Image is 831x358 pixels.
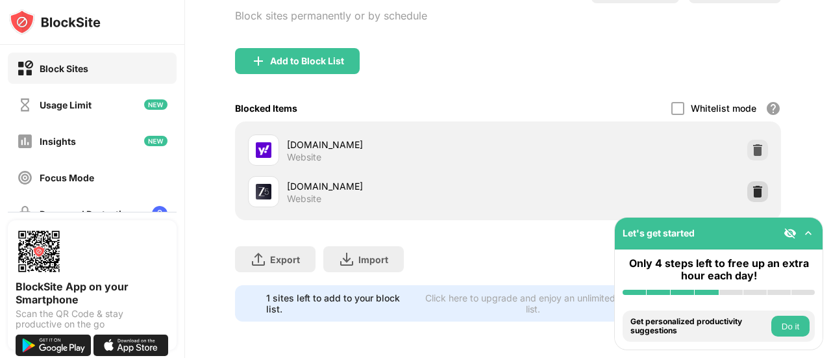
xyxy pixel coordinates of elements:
div: Block sites permanently or by schedule [235,9,427,22]
img: logo-blocksite.svg [9,9,101,35]
div: Get personalized productivity suggestions [630,317,768,336]
div: Block Sites [40,63,88,74]
img: insights-off.svg [17,133,33,149]
div: Whitelist mode [691,103,756,114]
div: Add to Block List [270,56,344,66]
img: block-on.svg [17,60,33,77]
div: Click here to upgrade and enjoy an unlimited block list. [421,292,645,314]
div: [DOMAIN_NAME] [287,179,508,193]
div: Scan the QR Code & stay productive on the go [16,309,169,329]
div: Usage Limit [40,99,92,110]
img: omni-setup-toggle.svg [802,227,815,240]
img: lock-menu.svg [152,206,167,222]
div: [DOMAIN_NAME] [287,138,508,151]
div: Password Protection [40,209,133,220]
div: Export [270,254,300,265]
div: Blocked Items [235,103,297,114]
img: eye-not-visible.svg [784,227,797,240]
div: BlockSite App on your Smartphone [16,280,169,306]
div: 1 sites left to add to your block list. [266,292,413,314]
img: options-page-qr-code.png [16,228,62,275]
button: Do it [771,316,810,337]
div: Only 4 steps left to free up an extra hour each day! [623,257,815,282]
div: Website [287,151,321,163]
div: Focus Mode [40,172,94,183]
img: password-protection-off.svg [17,206,33,222]
img: download-on-the-app-store.svg [93,335,169,356]
img: get-it-on-google-play.svg [16,335,91,356]
div: Website [287,193,321,205]
img: focus-off.svg [17,170,33,186]
img: new-icon.svg [144,99,167,110]
img: new-icon.svg [144,136,167,146]
div: Import [358,254,388,265]
div: Let's get started [623,227,695,238]
img: time-usage-off.svg [17,97,33,113]
div: Insights [40,136,76,147]
img: favicons [256,184,271,199]
img: favicons [256,142,271,158]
